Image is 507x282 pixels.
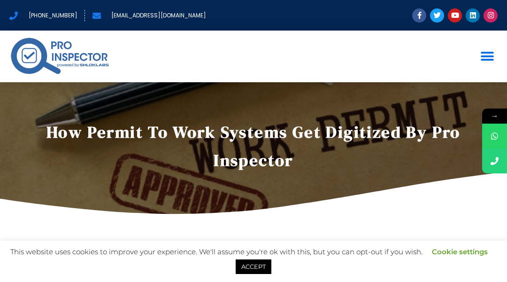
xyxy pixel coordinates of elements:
a: [EMAIL_ADDRESS][DOMAIN_NAME] [92,10,207,21]
h1: How Permit to Work Systems get Digitized by Pro Inspector [28,118,479,174]
span: [EMAIL_ADDRESS][DOMAIN_NAME] [109,10,206,21]
div: Menu Toggle [476,46,498,67]
span: [PHONE_NUMBER] [26,10,77,21]
span: → [482,109,507,124]
img: pro-inspector-logo [9,35,110,77]
a: ACCEPT [236,259,271,274]
a: Cookie settings [432,247,488,256]
span: This website uses cookies to improve your experience. We'll assume you're ok with this, but you c... [10,247,497,271]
